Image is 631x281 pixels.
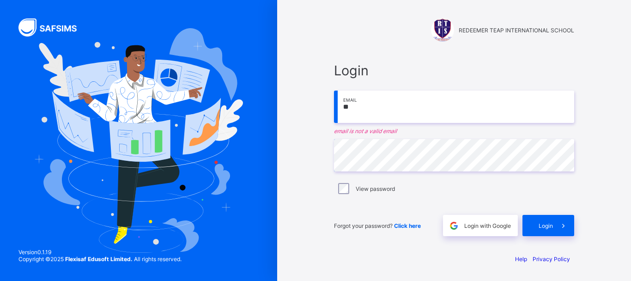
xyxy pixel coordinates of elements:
[515,256,527,263] a: Help
[65,256,133,263] strong: Flexisaf Edusoft Limited.
[449,220,459,231] img: google.396cfc9801f0270233282035f929180a.svg
[18,249,182,256] span: Version 0.1.19
[18,256,182,263] span: Copyright © 2025 All rights reserved.
[464,222,511,229] span: Login with Google
[34,28,243,253] img: Hero Image
[18,18,88,37] img: SAFSIMS Logo
[334,62,574,79] span: Login
[334,222,421,229] span: Forgot your password?
[533,256,570,263] a: Privacy Policy
[459,27,574,34] span: REDEEMER TEAP INTERNATIONAL SCHOOL
[539,222,553,229] span: Login
[334,128,574,134] em: email is not a valid email
[356,185,395,192] label: View password
[394,222,421,229] a: Click here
